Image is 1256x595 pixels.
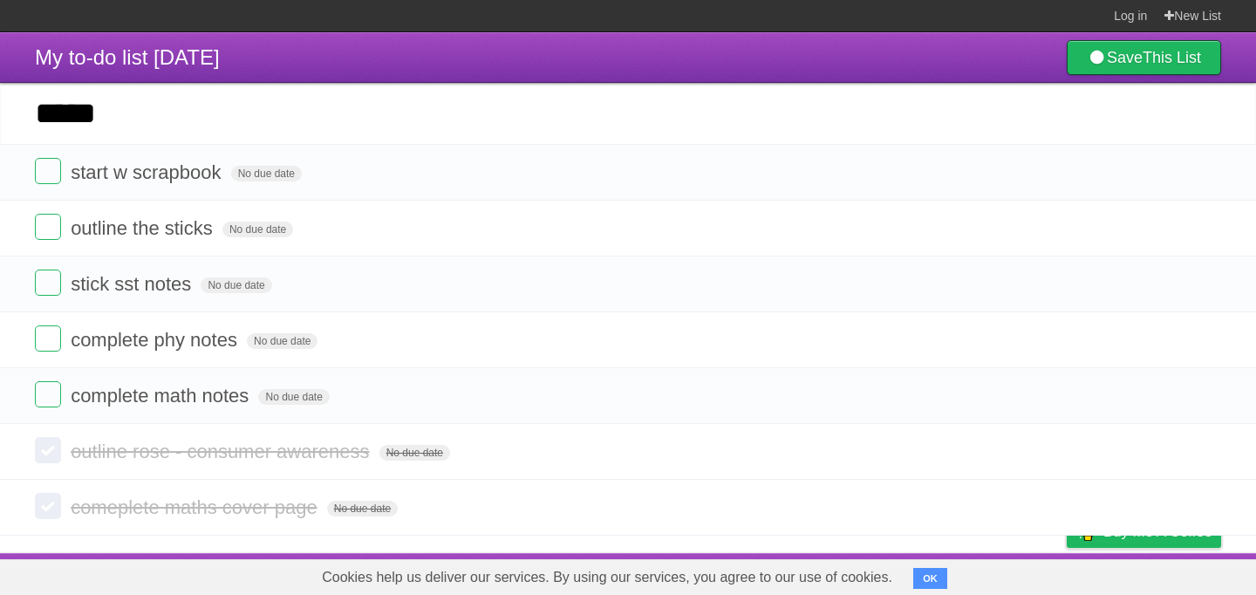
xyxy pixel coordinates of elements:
[1143,49,1201,66] b: This List
[35,381,61,407] label: Done
[71,273,195,295] span: stick sst notes
[892,557,963,591] a: Developers
[71,329,242,351] span: complete phy notes
[913,568,947,589] button: OK
[35,214,61,240] label: Done
[327,501,398,516] span: No due date
[201,277,271,293] span: No due date
[1044,557,1089,591] a: Privacy
[1067,40,1221,75] a: SaveThis List
[247,333,317,349] span: No due date
[985,557,1023,591] a: Terms
[35,270,61,296] label: Done
[35,437,61,463] label: Done
[71,385,253,407] span: complete math notes
[71,496,322,518] span: comeplete maths cover page
[1103,516,1212,547] span: Buy me a coffee
[258,389,329,405] span: No due date
[35,493,61,519] label: Done
[231,166,302,181] span: No due date
[71,217,217,239] span: outline the sticks
[379,445,450,461] span: No due date
[35,45,220,69] span: My to-do list [DATE]
[222,222,293,237] span: No due date
[35,325,61,352] label: Done
[1111,557,1221,591] a: Suggest a feature
[835,557,871,591] a: About
[71,161,225,183] span: start w scrapbook
[35,158,61,184] label: Done
[304,560,910,595] span: Cookies help us deliver our services. By using our services, you agree to our use of cookies.
[71,441,373,462] span: outline rose - consumer awareness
